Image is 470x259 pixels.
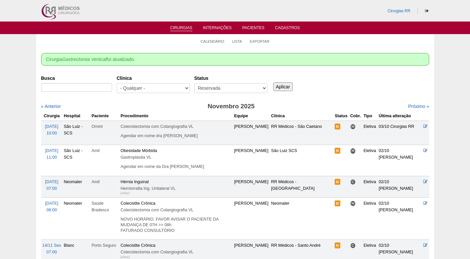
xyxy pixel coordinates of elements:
[333,111,349,121] th: Status
[42,243,61,248] span: 14/11 Sex
[92,179,118,185] div: Amil
[423,180,428,184] a: Editar
[362,176,377,197] td: Eletiva
[41,53,429,66] div: Cirurgia foi atualizado.
[350,243,356,248] span: Consultório
[270,176,333,197] td: RR Médicos - [GEOGRAPHIC_DATA]
[233,121,270,145] td: [PERSON_NAME]
[203,26,232,32] a: Internações
[121,217,232,233] p: NOVO HORÁRIO. FAVOR AVISAR O PACIENTE DA MUDANÇA DE 07H >> 08h FATURADO CONSULTÓRIO
[335,200,340,206] span: Reservada
[62,176,90,197] td: Neomater
[270,145,333,176] td: São Luiz SCS
[335,179,340,185] span: Reservada
[42,243,61,254] a: 14/11 Sex 07:00
[121,249,232,255] div: Colecistectomia com Colangiografia VL
[232,39,242,44] a: Lista
[45,201,58,206] span: [DATE]
[119,197,233,239] td: Colecistite Crônica
[335,124,340,129] span: Reservada
[121,190,130,196] div: [editar]
[233,176,270,197] td: [PERSON_NAME]
[423,201,428,206] a: Editar
[377,197,422,239] td: 02/10 [PERSON_NAME]
[92,200,118,213] div: Saúde Bradesco
[275,26,300,32] a: Cadastros
[92,242,118,249] div: Porto Seguro
[350,201,356,206] span: Hospital
[41,75,112,81] label: Busca
[377,121,422,145] td: 03/10 Cirurgias RR
[349,111,362,121] th: Cobr.
[423,148,428,153] a: Editar
[45,201,58,212] a: [DATE] 08:00
[233,111,270,121] th: Equipe
[233,197,270,239] td: [PERSON_NAME]
[170,26,192,31] a: Cirurgias
[41,111,63,121] th: Cirurgia
[350,124,356,129] span: Hospital
[41,104,61,109] a: « Anterior
[46,155,57,160] span: 11:00
[46,208,57,212] span: 08:00
[62,111,90,121] th: Hospital
[45,148,58,153] span: [DATE]
[45,180,58,191] a: [DATE] 07:00
[273,82,293,91] input: Aplicar
[41,83,112,92] input: Digite os termos que você deseja procurar.
[46,131,57,135] span: 10:00
[121,207,232,213] div: Colecistectomia com Colangiografia VL
[270,197,333,239] td: Neomater
[377,145,422,176] td: 02/10 [PERSON_NAME]
[377,111,422,121] th: Última alteração
[233,145,270,176] td: [PERSON_NAME]
[423,124,428,129] a: Editar
[119,176,233,197] td: Hérnia Inguinal
[201,39,225,44] a: Calendário
[408,104,429,109] a: Próximo »
[362,145,377,176] td: Eletiva
[270,111,333,121] th: Clínica
[194,75,267,81] label: Status
[117,75,190,81] label: Clínica
[62,197,90,239] td: Neomater
[121,133,232,139] p: Agendar em nome dra [PERSON_NAME]
[90,111,119,121] th: Paciente
[362,197,377,239] td: Eletiva
[45,180,58,184] span: [DATE]
[45,124,58,129] span: [DATE]
[92,123,118,130] div: Omint
[121,185,232,192] div: Herniorrafia Ing. Unilateral VL
[362,121,377,145] td: Eletiva
[62,121,90,145] td: São Luiz - SCS
[242,26,264,32] a: Pacientes
[119,145,233,176] td: Obesidade Mórbida
[387,9,410,13] a: Cirurgias RR
[270,121,333,145] td: RR Médicos - São Caetano
[121,154,232,161] div: Gastroplastia VL
[425,9,429,13] i: Sair
[92,147,118,154] div: Amil
[134,102,328,111] h3: Novembro 2025
[45,124,58,135] a: [DATE] 10:00
[62,57,106,62] em: Gastrectomia Vertical
[62,145,90,176] td: São Luiz - SCS
[350,148,356,154] span: Hospital
[362,111,377,121] th: Tipo
[335,242,340,248] span: Reservada
[45,148,58,160] a: [DATE] 11:00
[46,250,57,254] span: 07:00
[377,176,422,197] td: 02/10 [PERSON_NAME]
[46,186,57,191] span: 07:00
[250,39,270,44] a: Exportar
[350,179,356,185] span: Consultório
[335,148,340,154] span: Reservada
[119,111,233,121] th: Procedimento
[121,164,232,170] p: Agendar em nome da Dra [PERSON_NAME]
[423,243,428,248] a: Editar
[121,123,232,130] div: Colecistectomia com Colangiografia VL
